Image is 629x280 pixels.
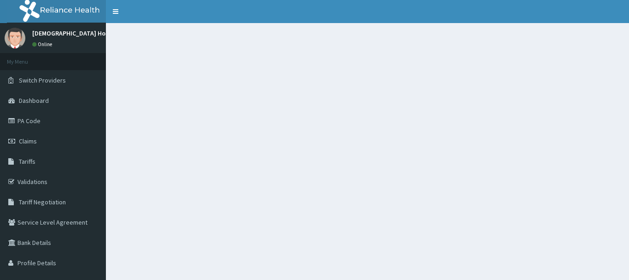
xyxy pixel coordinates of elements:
[19,76,66,84] span: Switch Providers
[32,41,54,48] a: Online
[19,198,66,206] span: Tariff Negotiation
[19,157,35,166] span: Tariffs
[5,28,25,48] img: User Image
[32,30,122,36] p: [DEMOGRAPHIC_DATA] Hospital
[19,137,37,145] span: Claims
[19,96,49,105] span: Dashboard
